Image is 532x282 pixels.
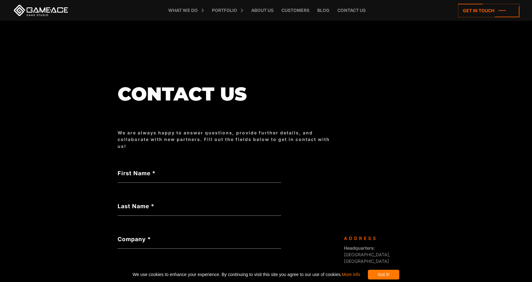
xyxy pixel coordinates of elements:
[344,245,390,264] span: [GEOGRAPHIC_DATA], [GEOGRAPHIC_DATA]
[118,129,338,149] div: We are always happy to answer questions, provide further details, and collaborate with new partne...
[133,270,360,279] span: We use cookies to enhance your experience. By continuing to visit this site you agree to our use ...
[368,270,399,279] div: Got it!
[118,235,281,243] label: Company *
[342,272,360,277] a: More info
[118,84,338,104] h1: Contact us
[458,4,519,17] a: Get in touch
[344,245,375,251] strong: Headquarters:
[118,202,281,210] label: Last Name *
[118,169,281,177] label: First Name *
[344,235,410,241] div: Address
